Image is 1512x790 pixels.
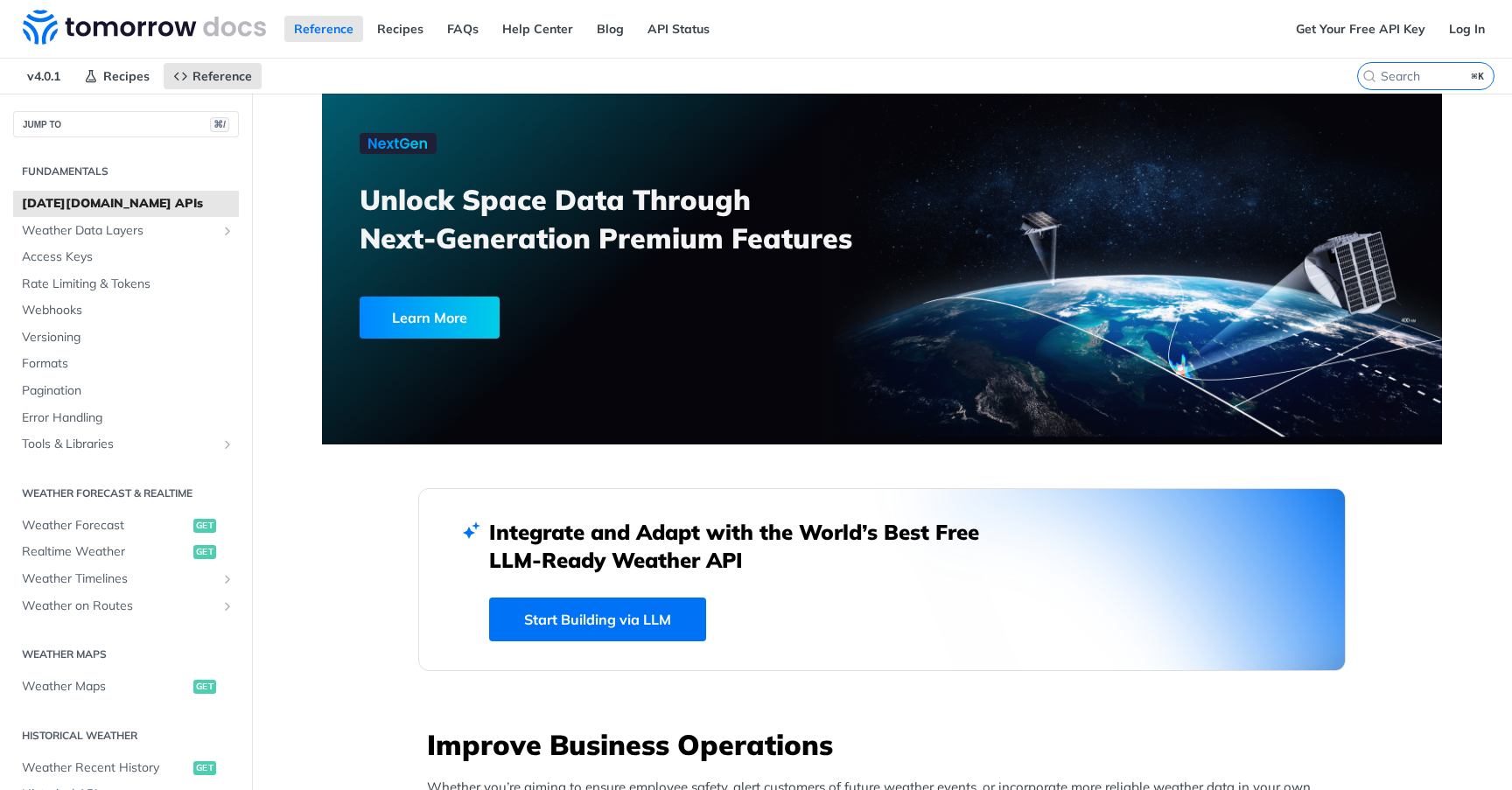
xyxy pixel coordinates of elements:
span: Weather Maps [22,678,189,696]
span: Weather Data Layers [22,222,216,240]
h2: Fundamentals [13,164,239,179]
img: NextGen [360,133,437,154]
a: Weather Forecastget [13,513,239,539]
a: Webhooks [13,297,239,324]
a: Recipes [367,16,433,42]
svg: Search [1362,69,1376,83]
a: [DATE][DOMAIN_NAME] APIs [13,191,239,217]
span: Versioning [22,329,234,346]
span: Formats [22,355,234,373]
a: Formats [13,351,239,377]
span: Reference [192,68,252,84]
h3: Unlock Space Data Through Next-Generation Premium Features [360,180,901,257]
span: Error Handling [22,409,234,427]
kbd: ⌘K [1467,67,1489,85]
a: Pagination [13,378,239,404]
a: API Status [638,16,719,42]
span: Webhooks [22,302,234,319]
span: get [193,545,216,559]
a: Reference [164,63,262,89]
span: Pagination [22,382,234,400]
button: JUMP TO⌘/ [13,111,239,137]
span: Recipes [103,68,150,84]
a: Start Building via LLM [489,598,706,641]
a: Rate Limiting & Tokens [13,271,239,297]
button: Show subpages for Tools & Libraries [220,437,234,451]
button: Show subpages for Weather Data Layers [220,224,234,238]
a: Learn More [360,297,793,339]
a: Error Handling [13,405,239,431]
a: Weather Recent Historyget [13,755,239,781]
a: Weather TimelinesShow subpages for Weather Timelines [13,566,239,592]
span: get [193,680,216,694]
button: Show subpages for Weather Timelines [220,572,234,586]
h2: Integrate and Adapt with the World’s Best Free LLM-Ready Weather API [489,518,1005,574]
h2: Weather Forecast & realtime [13,486,239,501]
span: Weather Timelines [22,570,216,588]
a: Blog [587,16,633,42]
span: get [193,519,216,533]
a: Weather on RoutesShow subpages for Weather on Routes [13,593,239,619]
a: Weather Data LayersShow subpages for Weather Data Layers [13,218,239,244]
a: Recipes [74,63,159,89]
a: Help Center [493,16,583,42]
span: Rate Limiting & Tokens [22,276,234,293]
div: Learn More [360,297,500,339]
a: Weather Mapsget [13,674,239,700]
span: Weather on Routes [22,598,216,615]
span: Weather Recent History [22,759,189,777]
h2: Weather Maps [13,647,239,662]
h3: Improve Business Operations [427,725,1346,764]
a: Access Keys [13,244,239,270]
a: Get Your Free API Key [1286,16,1435,42]
span: ⌘/ [210,117,229,132]
span: v4.0.1 [17,63,70,89]
button: Show subpages for Weather on Routes [220,599,234,613]
a: Realtime Weatherget [13,539,239,565]
span: get [193,761,216,775]
span: [DATE][DOMAIN_NAME] APIs [22,195,234,213]
span: Weather Forecast [22,517,189,535]
a: FAQs [437,16,488,42]
a: Log In [1439,16,1494,42]
span: Tools & Libraries [22,436,216,453]
img: Tomorrow.io Weather API Docs [23,10,266,45]
span: Realtime Weather [22,543,189,561]
a: Reference [284,16,363,42]
a: Versioning [13,325,239,351]
h2: Historical Weather [13,728,239,744]
span: Access Keys [22,248,234,266]
a: Tools & LibrariesShow subpages for Tools & Libraries [13,431,239,458]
